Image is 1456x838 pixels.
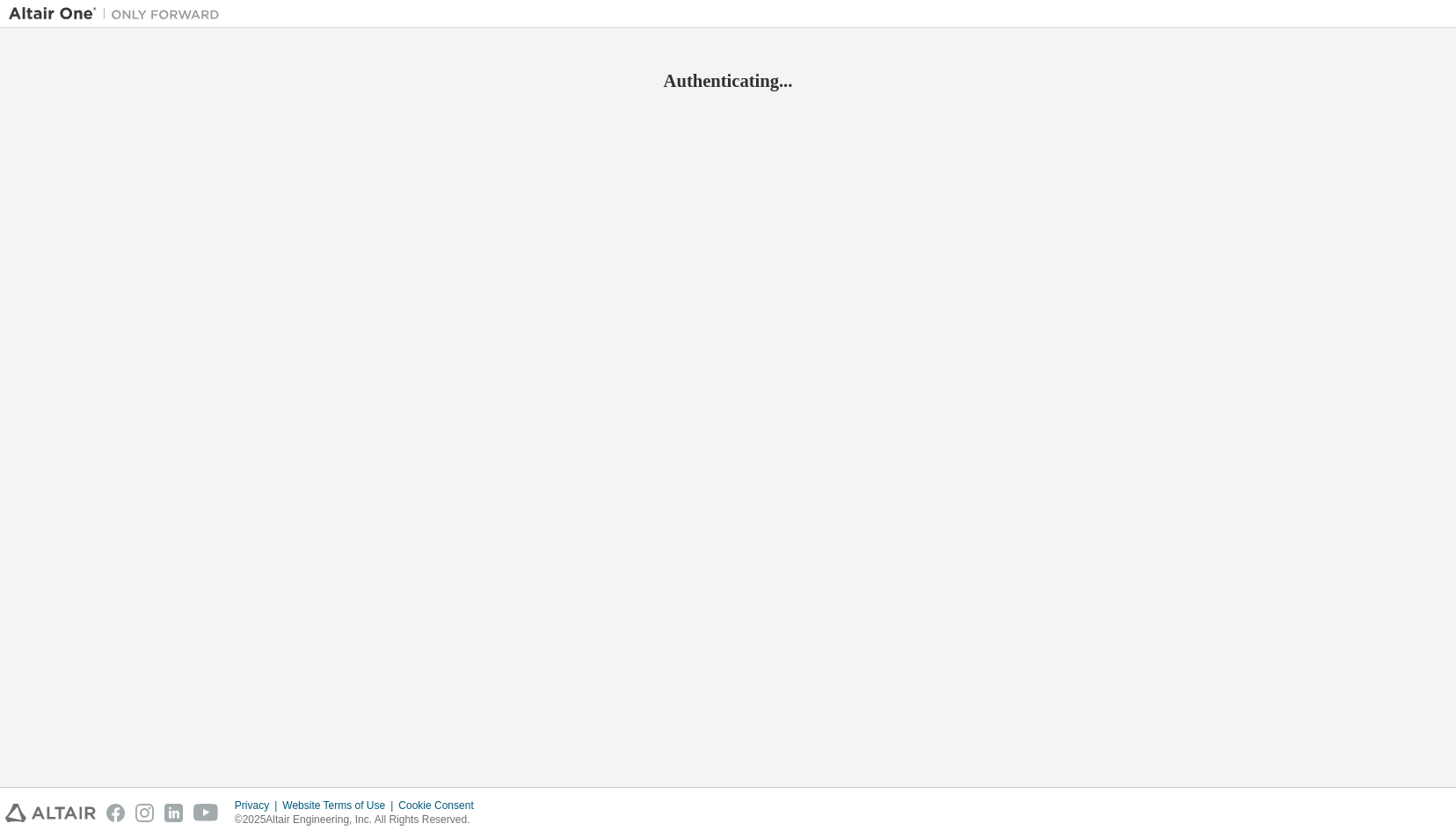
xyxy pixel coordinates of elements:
img: youtube.svg [193,804,219,822]
img: altair_logo.svg [5,804,96,822]
h2: Authenticating... [9,69,1447,92]
img: Altair One [9,5,229,23]
img: instagram.svg [135,804,154,822]
div: Privacy [235,798,282,813]
div: Cookie Consent [398,798,484,813]
img: facebook.svg [106,804,125,822]
img: linkedin.svg [164,804,183,822]
div: Website Terms of Use [282,798,398,813]
p: © 2025 Altair Engineering, Inc. All Rights Reserved. [235,813,484,827]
